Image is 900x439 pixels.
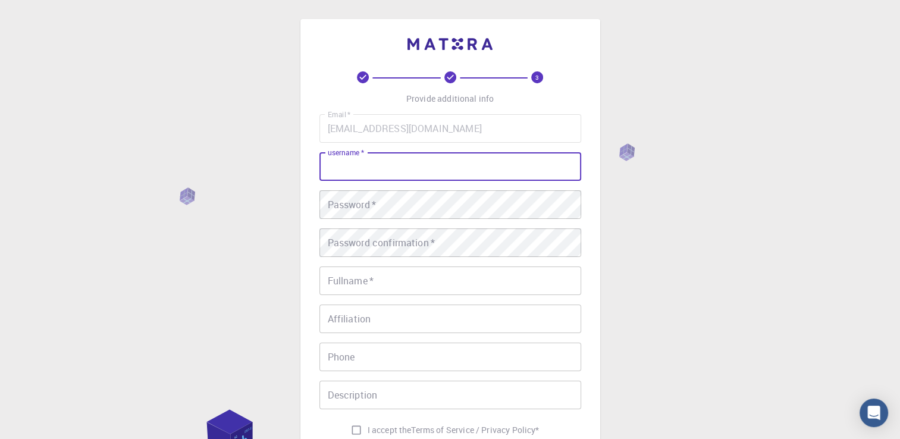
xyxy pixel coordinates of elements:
[328,148,364,158] label: username
[328,109,350,120] label: Email
[535,73,539,81] text: 3
[411,424,539,436] a: Terms of Service / Privacy Policy*
[368,424,412,436] span: I accept the
[411,424,539,436] p: Terms of Service / Privacy Policy *
[860,399,888,427] div: Open Intercom Messenger
[406,93,494,105] p: Provide additional info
